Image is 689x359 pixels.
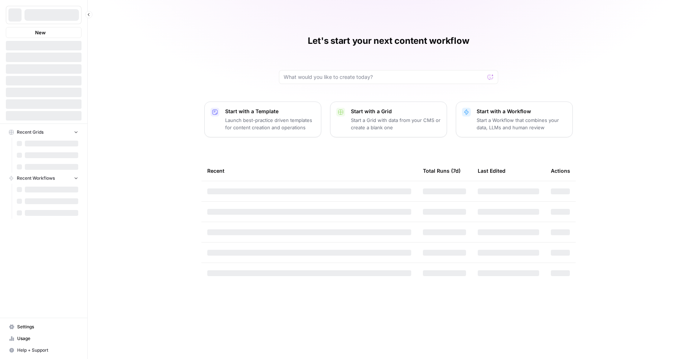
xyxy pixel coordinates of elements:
span: New [35,29,46,36]
div: Actions [551,161,570,181]
p: Launch best-practice driven templates for content creation and operations [225,117,315,131]
button: Recent Grids [6,127,82,138]
h1: Let's start your next content workflow [308,35,469,47]
p: Start with a Template [225,108,315,115]
button: Recent Workflows [6,173,82,184]
span: Recent Grids [17,129,43,135]
button: Start with a WorkflowStart a Workflow that combines your data, LLMs and human review [456,102,573,137]
button: Start with a GridStart a Grid with data from your CMS or create a blank one [330,102,447,137]
p: Start with a Workflow [477,108,567,115]
p: Start a Grid with data from your CMS or create a blank one [351,117,441,131]
span: Settings [17,324,78,330]
p: Start a Workflow that combines your data, LLMs and human review [477,117,567,131]
span: Recent Workflows [17,175,55,182]
button: Start with a TemplateLaunch best-practice driven templates for content creation and operations [204,102,321,137]
button: Help + Support [6,344,82,356]
div: Recent [207,161,411,181]
a: Usage [6,333,82,344]
span: Usage [17,335,78,342]
p: Start with a Grid [351,108,441,115]
a: Settings [6,321,82,333]
div: Total Runs (7d) [423,161,461,181]
div: Last Edited [478,161,506,181]
input: What would you like to create today? [284,73,485,81]
button: New [6,27,82,38]
span: Help + Support [17,347,78,354]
